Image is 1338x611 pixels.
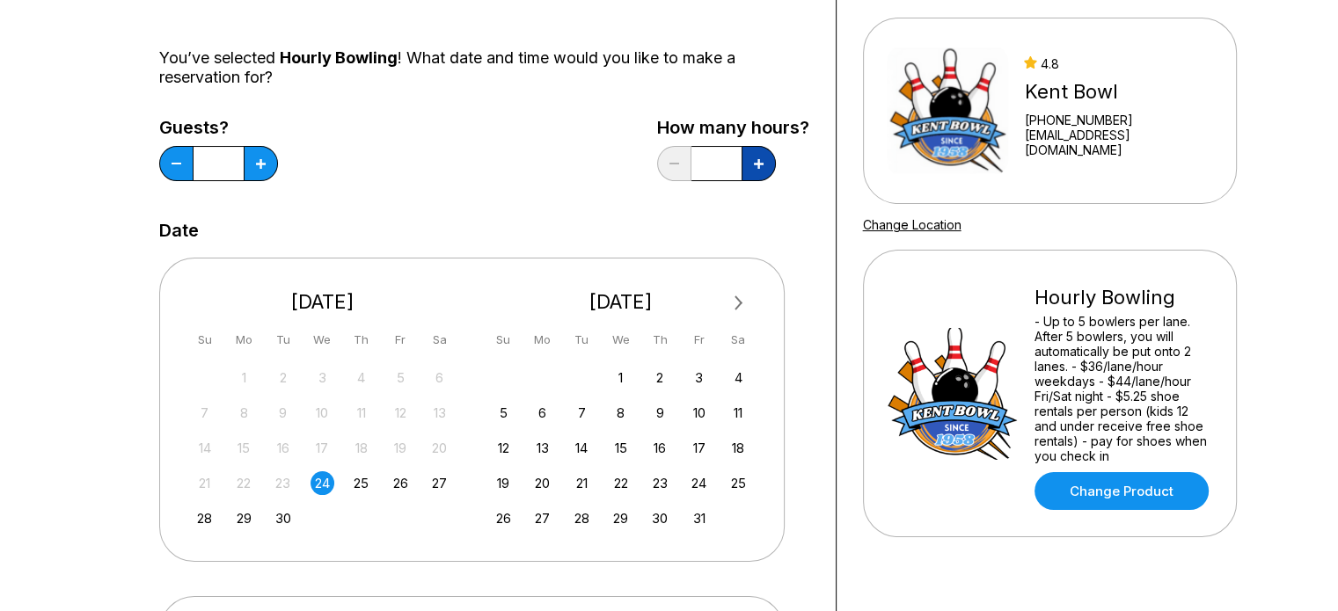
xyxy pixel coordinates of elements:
div: Choose Tuesday, October 7th, 2025 [570,401,594,425]
div: Sa [727,328,750,352]
div: Choose Tuesday, October 14th, 2025 [570,436,594,460]
label: Guests? [159,118,278,137]
div: Choose Thursday, September 25th, 2025 [349,471,373,495]
div: Choose Friday, October 10th, 2025 [687,401,711,425]
div: Not available Thursday, September 11th, 2025 [349,401,373,425]
div: Choose Wednesday, September 24th, 2025 [311,471,334,495]
div: month 2025-09 [191,364,455,530]
div: Th [648,328,672,352]
div: Choose Thursday, October 9th, 2025 [648,401,672,425]
div: Not available Sunday, September 21st, 2025 [193,471,216,495]
div: Choose Sunday, October 19th, 2025 [492,471,515,495]
div: Not available Tuesday, September 2nd, 2025 [271,366,295,389]
div: Tu [271,328,295,352]
div: Not available Tuesday, September 9th, 2025 [271,401,295,425]
div: Not available Saturday, September 13th, 2025 [428,401,451,425]
div: Choose Sunday, September 28th, 2025 [193,506,216,530]
div: Not available Thursday, September 4th, 2025 [349,366,373,389]
div: Choose Thursday, October 30th, 2025 [648,506,672,530]
div: Mo [530,328,554,352]
div: Choose Tuesday, October 28th, 2025 [570,506,594,530]
div: We [311,328,334,352]
div: Not available Sunday, September 7th, 2025 [193,401,216,425]
div: Fr [389,328,413,352]
div: month 2025-10 [489,364,753,530]
div: Not available Wednesday, September 10th, 2025 [311,401,334,425]
a: [EMAIL_ADDRESS][DOMAIN_NAME] [1024,127,1212,157]
div: Not available Wednesday, September 17th, 2025 [311,436,334,460]
div: Mo [232,328,256,352]
div: Not available Wednesday, September 3rd, 2025 [311,366,334,389]
div: Choose Wednesday, October 8th, 2025 [609,401,632,425]
div: Not available Monday, September 1st, 2025 [232,366,256,389]
div: Su [193,328,216,352]
div: Choose Saturday, October 4th, 2025 [727,366,750,389]
div: Kent Bowl [1024,80,1212,104]
div: Not available Friday, September 12th, 2025 [389,401,413,425]
a: Change Product [1035,472,1209,510]
div: Not available Friday, September 5th, 2025 [389,366,413,389]
div: Not available Tuesday, September 16th, 2025 [271,436,295,460]
div: Not available Sunday, September 14th, 2025 [193,436,216,460]
div: Hourly Bowling [1035,286,1213,309]
div: Choose Sunday, October 12th, 2025 [492,436,515,460]
div: Choose Saturday, October 18th, 2025 [727,436,750,460]
div: Choose Saturday, October 11th, 2025 [727,401,750,425]
div: Not available Thursday, September 18th, 2025 [349,436,373,460]
div: Not available Saturday, September 6th, 2025 [428,366,451,389]
div: Not available Monday, September 8th, 2025 [232,401,256,425]
div: Choose Friday, October 17th, 2025 [687,436,711,460]
label: How many hours? [657,118,809,137]
div: [DATE] [485,290,757,314]
label: Date [159,221,199,240]
div: Not available Monday, September 15th, 2025 [232,436,256,460]
div: Choose Wednesday, October 22nd, 2025 [609,471,632,495]
div: Choose Tuesday, September 30th, 2025 [271,506,295,530]
div: Su [492,328,515,352]
div: Choose Friday, October 31st, 2025 [687,506,711,530]
div: Choose Saturday, October 25th, 2025 [727,471,750,495]
div: Not available Tuesday, September 23rd, 2025 [271,471,295,495]
div: Not available Friday, September 19th, 2025 [389,436,413,460]
div: Choose Sunday, October 26th, 2025 [492,506,515,530]
div: Choose Friday, October 24th, 2025 [687,471,711,495]
div: Choose Wednesday, October 1st, 2025 [609,366,632,389]
div: Not available Monday, September 22nd, 2025 [232,471,256,495]
div: Th [349,328,373,352]
div: Choose Monday, September 29th, 2025 [232,506,256,530]
div: You’ve selected ! What date and time would you like to make a reservation for? [159,48,809,87]
div: Choose Monday, October 6th, 2025 [530,401,554,425]
div: Choose Thursday, October 23rd, 2025 [648,471,672,495]
div: [PHONE_NUMBER] [1024,113,1212,127]
div: Choose Thursday, October 2nd, 2025 [648,366,672,389]
div: - Up to 5 bowlers per lane. After 5 bowlers, you will automatically be put onto 2 lanes. - $36/la... [1035,314,1213,463]
div: Choose Wednesday, October 29th, 2025 [609,506,632,530]
div: Tu [570,328,594,352]
div: Choose Friday, September 26th, 2025 [389,471,413,495]
a: Change Location [863,217,961,232]
img: Kent Bowl [887,45,1009,177]
button: Next Month [725,289,753,317]
div: Choose Monday, October 27th, 2025 [530,506,554,530]
div: Choose Tuesday, October 21st, 2025 [570,471,594,495]
div: Choose Monday, October 20th, 2025 [530,471,554,495]
span: Hourly Bowling [280,48,398,67]
div: Fr [687,328,711,352]
img: Hourly Bowling [887,328,1019,460]
div: Choose Wednesday, October 15th, 2025 [609,436,632,460]
div: Sa [428,328,451,352]
div: [DATE] [186,290,459,314]
div: Choose Thursday, October 16th, 2025 [648,436,672,460]
div: Choose Friday, October 3rd, 2025 [687,366,711,389]
div: 4.8 [1024,56,1212,71]
div: We [609,328,632,352]
div: Choose Saturday, September 27th, 2025 [428,471,451,495]
div: Choose Monday, October 13th, 2025 [530,436,554,460]
div: Not available Saturday, September 20th, 2025 [428,436,451,460]
div: Choose Sunday, October 5th, 2025 [492,401,515,425]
